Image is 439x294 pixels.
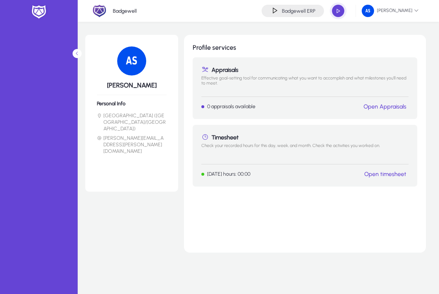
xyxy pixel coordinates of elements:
h1: Timesheet [201,134,409,141]
li: [GEOGRAPHIC_DATA] ([GEOGRAPHIC_DATA]/[GEOGRAPHIC_DATA]) [97,113,167,132]
p: Badgewell [113,8,137,14]
span: [PERSON_NAME] [362,5,419,17]
h1: Appraisals [201,66,409,73]
h4: Badgewell ERP [282,8,315,14]
img: 2.png [93,4,106,18]
h6: Personal Info [97,101,167,107]
h1: Profile services [193,44,417,52]
p: Effective goal-setting tool for communicating what you want to accomplish and what milestones you... [201,75,409,91]
a: Open Appraisals [364,103,406,110]
button: [PERSON_NAME] [356,4,424,17]
img: white-logo.png [30,4,48,20]
img: 100.png [117,46,146,75]
p: Check your recorded hours for this day, week, and month. Check the activities you worked on. [201,143,409,158]
img: 100.png [362,5,374,17]
button: Open Appraisals [361,103,409,110]
button: Open timesheet [362,170,409,178]
li: [PERSON_NAME][EMAIL_ADDRESS][PERSON_NAME][DOMAIN_NAME] [97,135,167,155]
p: 0 appraisals available [207,103,255,110]
p: [DATE] hours: 00:00 [207,171,250,177]
h5: [PERSON_NAME] [97,81,167,89]
a: Open timesheet [364,171,406,177]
